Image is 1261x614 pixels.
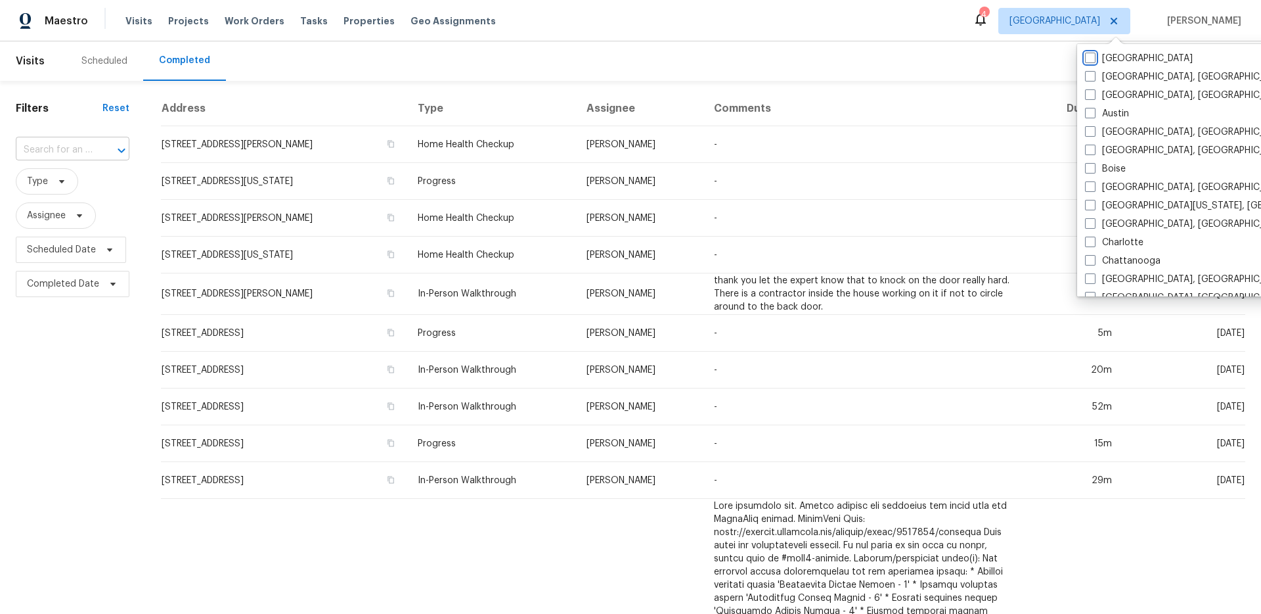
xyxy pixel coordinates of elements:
td: [DATE] [1122,425,1245,462]
span: Assignee [27,209,66,222]
td: [STREET_ADDRESS] [161,389,407,425]
td: [PERSON_NAME] [576,352,703,389]
td: Progress [407,163,576,200]
span: Geo Assignments [410,14,496,28]
td: - [703,315,1029,352]
label: Charlotte [1085,236,1143,249]
td: Progress [407,425,576,462]
th: Comments [703,91,1029,126]
span: Type [27,175,48,188]
td: [DATE] [1122,462,1245,499]
button: Copy Address [385,175,397,187]
td: 29m [1029,462,1122,499]
td: [STREET_ADDRESS] [161,425,407,462]
td: [PERSON_NAME] [576,237,703,273]
label: [GEOGRAPHIC_DATA] [1085,52,1193,65]
td: [PERSON_NAME] [576,425,703,462]
label: Austin [1085,107,1129,120]
td: - [703,389,1029,425]
td: In-Person Walkthrough [407,352,576,389]
td: [DATE] [1122,315,1245,352]
div: Completed [159,54,210,67]
td: [STREET_ADDRESS][US_STATE] [161,163,407,200]
td: - [703,425,1029,462]
td: [PERSON_NAME] [576,462,703,499]
td: 12m [1029,273,1122,315]
td: 52m [1029,389,1122,425]
td: [PERSON_NAME] [576,315,703,352]
td: Home Health Checkup [407,200,576,237]
span: Work Orders [225,14,284,28]
td: 5m [1029,315,1122,352]
td: [STREET_ADDRESS][PERSON_NAME] [161,200,407,237]
span: Completed Date [27,277,99,291]
td: [STREET_ADDRESS] [161,352,407,389]
td: In-Person Walkthrough [407,273,576,315]
td: [PERSON_NAME] [576,273,703,315]
span: [GEOGRAPHIC_DATA] [1009,14,1100,28]
label: Chattanooga [1085,254,1161,268]
button: Copy Address [385,474,397,486]
td: [DATE] [1122,352,1245,389]
td: [PERSON_NAME] [576,163,703,200]
span: Properties [343,14,395,28]
td: In-Person Walkthrough [407,389,576,425]
button: Copy Address [385,138,397,150]
td: 15m [1029,126,1122,163]
td: [STREET_ADDRESS][PERSON_NAME] [161,273,407,315]
span: Visits [16,47,45,76]
td: - [703,237,1029,273]
td: thank you let the expert know that to knock on the door really hard. There is a contractor inside... [703,273,1029,315]
td: - [703,352,1029,389]
td: [PERSON_NAME] [576,200,703,237]
td: [PERSON_NAME] [576,126,703,163]
div: Scheduled [81,55,127,68]
span: Maestro [45,14,88,28]
td: 1m [1029,163,1122,200]
td: - [703,462,1029,499]
button: Open [112,141,131,160]
div: Reset [102,102,129,115]
label: Boise [1085,162,1126,176]
td: [STREET_ADDRESS][US_STATE] [161,237,407,273]
td: [STREET_ADDRESS] [161,462,407,499]
td: [STREET_ADDRESS] [161,315,407,352]
span: Tasks [300,16,328,26]
button: Copy Address [385,212,397,224]
td: - [703,200,1029,237]
td: - [703,163,1029,200]
button: Copy Address [385,400,397,412]
input: Search for an address... [16,140,93,160]
td: [STREET_ADDRESS][PERSON_NAME] [161,126,407,163]
td: 6m [1029,200,1122,237]
td: Progress [407,315,576,352]
td: In-Person Walkthrough [407,462,576,499]
button: Copy Address [385,327,397,339]
button: Copy Address [385,437,397,449]
td: 20m [1029,352,1122,389]
td: - [703,126,1029,163]
th: Address [161,91,407,126]
td: Home Health Checkup [407,237,576,273]
td: [PERSON_NAME] [576,389,703,425]
td: 15m [1029,425,1122,462]
div: 4 [979,8,988,21]
button: Copy Address [385,248,397,260]
button: Copy Address [385,364,397,375]
th: Type [407,91,576,126]
td: [DATE] [1122,389,1245,425]
th: Assignee [576,91,703,126]
h1: Filters [16,102,102,115]
td: 10m [1029,237,1122,273]
td: Home Health Checkup [407,126,576,163]
span: Scheduled Date [27,243,96,256]
span: Projects [168,14,209,28]
th: Duration [1029,91,1122,126]
span: Visits [125,14,152,28]
span: [PERSON_NAME] [1162,14,1241,28]
button: Copy Address [385,287,397,299]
